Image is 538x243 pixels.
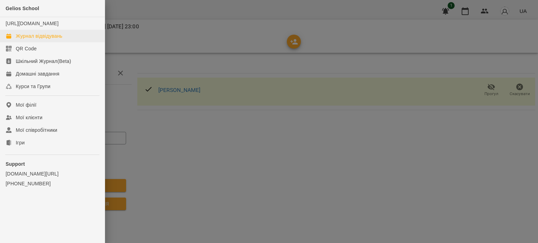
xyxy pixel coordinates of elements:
div: Шкільний Журнал(Beta) [16,58,71,65]
div: Мої співробітники [16,127,57,134]
div: Ігри [16,139,25,146]
div: Мої філії [16,101,36,108]
a: [PHONE_NUMBER] [6,180,99,187]
div: Курси та Групи [16,83,50,90]
div: Домашні завдання [16,70,59,77]
p: Support [6,160,99,167]
a: [DOMAIN_NAME][URL] [6,170,99,177]
div: Журнал відвідувань [16,33,62,40]
div: QR Code [16,45,37,52]
a: [URL][DOMAIN_NAME] [6,21,58,26]
span: Gelios School [6,6,39,11]
div: Мої клієнти [16,114,42,121]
